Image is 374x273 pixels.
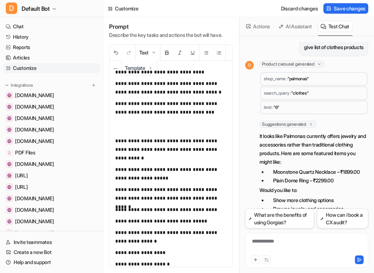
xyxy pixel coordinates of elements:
[3,171,100,181] a: www.eesel.ai[URL]
[15,92,54,99] span: [DOMAIN_NAME]
[7,185,11,189] img: dashboard.eesel.ai
[334,5,365,12] span: Save changes
[177,50,183,56] img: Italic
[244,21,273,32] button: Actions
[3,82,35,89] button: Integrations
[7,231,11,235] img: www.npmjs.com
[3,205,100,215] a: codesandbox.io[DOMAIN_NAME]
[15,206,54,214] span: [DOMAIN_NAME]
[7,196,11,201] img: mail.google.com
[264,105,274,110] span: limit :
[160,45,173,60] button: Bold
[274,105,279,110] span: "6"
[287,76,309,81] span: "palmonas"
[15,195,54,202] span: [DOMAIN_NAME]
[15,149,35,156] span: PDF Files
[15,115,54,122] span: [DOMAIN_NAME]
[245,61,254,70] span: D
[3,228,100,238] a: www.npmjs.com[DOMAIN_NAME]
[3,42,100,52] a: Reports
[15,126,54,133] span: [DOMAIN_NAME]
[3,113,100,123] a: chatgpt.com[DOMAIN_NAME]
[3,136,100,146] a: www.notion.com[DOMAIN_NAME]
[15,218,54,225] span: [DOMAIN_NAME]
[203,50,209,56] img: Unordered List
[264,76,287,81] span: shop_name :
[216,50,222,56] img: Ordered List
[3,148,100,158] a: PDF FilesPDF Files
[164,50,170,56] img: Bold
[267,205,368,213] li: Browse jewelry and accessories
[304,43,364,52] p: give list of clothes products
[7,105,11,109] img: www.figma.com
[3,193,100,203] a: mail.google.com[DOMAIN_NAME]
[15,172,28,179] span: [URL]
[260,61,324,68] span: Product carousel generated
[7,116,11,120] img: chatgpt.com
[7,208,11,212] img: codesandbox.io
[173,45,186,60] button: Italic
[3,102,100,112] a: www.figma.com[DOMAIN_NAME]
[260,186,368,195] p: Would you like to:
[212,45,225,60] button: Ordered List
[291,90,308,96] span: "clothes"
[245,209,314,229] button: What are the benefits of using Gorgias?
[6,3,17,14] span: D
[317,209,368,229] button: How can I book a CX audit?
[3,247,100,257] a: Create a new Bot
[7,93,11,97] img: github.com
[260,132,368,166] p: It looks like Palmonas currently offers jewelry and accessories rather than traditional clothing ...
[115,5,138,12] div: Customize
[15,161,54,168] span: [DOMAIN_NAME]
[3,237,100,247] a: Invite teammates
[11,82,33,88] p: Integrations
[4,83,9,88] img: expand menu
[267,168,368,176] li: Moonstone Quartz Necklace – ₹1899.00
[3,90,100,100] a: github.com[DOMAIN_NAME]
[15,183,28,191] span: [URL]
[260,121,316,128] span: Suggestions generated
[22,4,50,14] span: Default Bot
[7,162,11,166] img: www.atlassian.com
[3,159,100,169] a: www.atlassian.com[DOMAIN_NAME]
[122,45,135,60] button: Redo
[276,21,315,32] button: AI Assistant
[278,3,321,14] button: Discard changes
[186,45,199,60] button: Underline
[7,128,11,132] img: gorgiasio.webflow.io
[3,182,100,192] a: dashboard.eesel.ai[URL]
[109,32,222,39] p: Describe the key tasks and actions the bot will have.
[121,60,157,76] button: Template
[151,50,156,56] img: Dropdown Down Arrow
[109,23,222,30] h1: Prompt
[7,150,11,155] img: PDF Files
[7,173,11,178] img: www.eesel.ai
[323,3,368,14] button: Save changes
[91,83,96,88] img: menu_add.svg
[3,32,100,42] a: History
[7,219,11,224] img: www.programiz.com
[113,50,119,56] img: Undo
[267,176,368,185] li: Plain Dome Ring – ₹2299.00
[3,216,100,226] a: www.programiz.com[DOMAIN_NAME]
[7,139,11,143] img: www.notion.com
[3,21,100,32] a: Chat
[3,257,100,267] a: Help and support
[200,45,212,60] button: Unordered List
[3,125,100,135] a: gorgiasio.webflow.io[DOMAIN_NAME]
[126,50,132,56] img: Redo
[109,45,122,60] button: Undo
[15,138,54,145] span: [DOMAIN_NAME]
[3,63,100,73] a: Customize
[3,53,100,63] a: Articles
[15,103,54,110] span: [DOMAIN_NAME]
[264,90,291,96] span: search_query :
[15,229,54,236] span: [DOMAIN_NAME]
[136,45,160,60] button: Text
[267,196,368,205] li: Show more clothing options
[190,50,196,56] img: Underline
[318,21,352,32] button: Test Chat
